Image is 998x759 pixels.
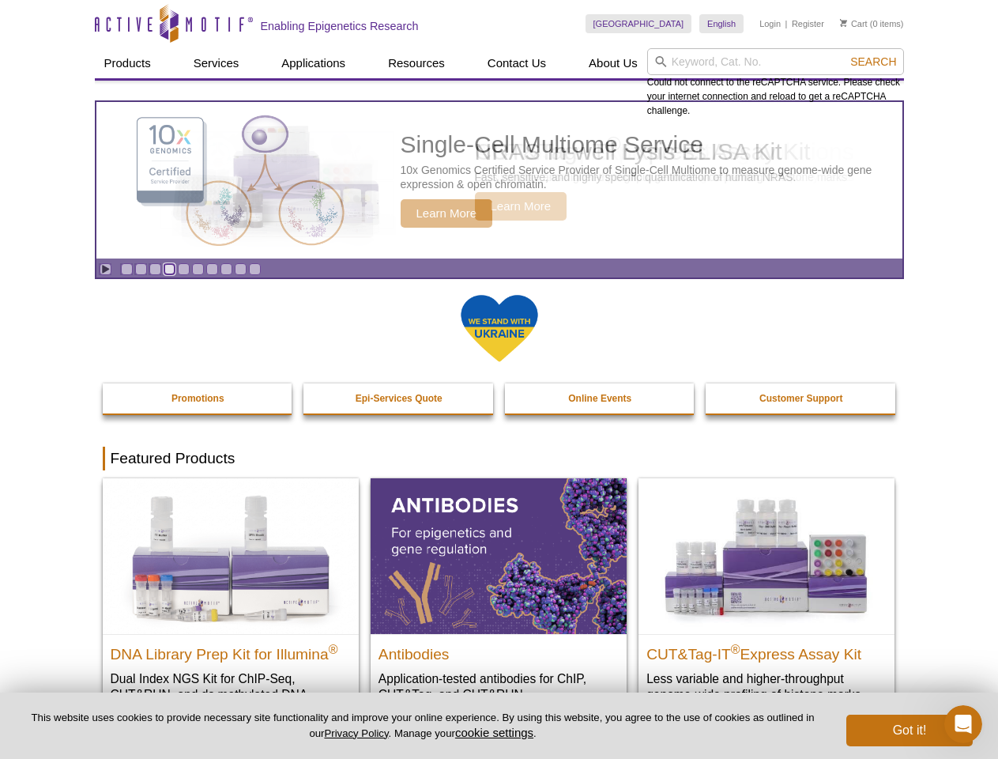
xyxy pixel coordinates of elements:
h2: CUT&Tag-IT Express Assay Kit [646,639,887,663]
a: Customer Support [706,383,897,413]
strong: Online Events [568,393,631,404]
a: Go to slide 6 [192,263,204,275]
a: All Antibodies Antibodies Application-tested antibodies for ChIP, CUT&Tag, and CUT&RUN. [371,478,627,718]
button: Search [845,55,901,69]
img: All Antibodies [371,478,627,633]
img: Your Cart [840,19,847,27]
a: Applications [272,48,355,78]
li: | [785,14,788,33]
input: Keyword, Cat. No. [647,48,904,75]
a: Login [759,18,781,29]
a: English [699,14,744,33]
iframe: Intercom live chat [944,705,982,743]
p: Less variable and higher-throughput genome-wide profiling of histone marks​. [646,670,887,703]
a: Go to slide 3 [149,263,161,275]
a: Go to slide 4 [164,263,175,275]
a: CUT&Tag-IT® Express Assay Kit CUT&Tag-IT®Express Assay Kit Less variable and higher-throughput ge... [638,478,894,718]
h2: Antibodies [378,639,619,663]
a: Contact Us [478,48,555,78]
p: Application-tested antibodies for ChIP, CUT&Tag, and CUT&RUN. [378,670,619,703]
img: We Stand With Ukraine [460,293,539,364]
a: Services [184,48,249,78]
a: Toggle autoplay [100,263,111,275]
strong: Promotions [171,393,224,404]
img: DNA Library Prep Kit for Illumina [103,478,359,633]
strong: Customer Support [759,393,842,404]
sup: ® [329,642,338,655]
li: (0 items) [840,14,904,33]
a: Go to slide 9 [235,263,247,275]
a: Promotions [103,383,294,413]
article: Single-Cell Multiome Service [96,102,902,259]
a: Go to slide 1 [121,263,133,275]
a: Resources [378,48,454,78]
h2: DNA Library Prep Kit for Illumina [111,639,351,663]
a: Products [95,48,160,78]
a: Go to slide 5 [178,263,190,275]
span: Learn More [401,199,493,228]
p: This website uses cookies to provide necessary site functionality and improve your online experie... [25,711,820,741]
a: Single-Cell Multiome Service Single-Cell Multiome Service 10x Genomics Certified Service Provider... [96,102,902,259]
a: Go to slide 8 [220,263,232,275]
button: cookie settings [455,726,533,739]
a: Register [792,18,824,29]
a: Cart [840,18,868,29]
img: CUT&Tag-IT® Express Assay Kit [638,478,894,633]
a: [GEOGRAPHIC_DATA] [586,14,692,33]
p: 10x Genomics Certified Service Provider of Single-Cell Multiome to measure genome-wide gene expre... [401,163,894,191]
a: Epi-Services Quote [303,383,495,413]
h2: Featured Products [103,447,896,470]
a: Online Events [505,383,696,413]
h2: Enabling Epigenetics Research [261,19,419,33]
p: Dual Index NGS Kit for ChIP-Seq, CUT&RUN, and ds methylated DNA assays. [111,670,351,719]
span: Search [850,55,896,68]
a: Go to slide 2 [135,263,147,275]
sup: ® [731,642,740,655]
a: DNA Library Prep Kit for Illumina DNA Library Prep Kit for Illumina® Dual Index NGS Kit for ChIP-... [103,478,359,734]
a: Privacy Policy [324,727,388,739]
div: Could not connect to the reCAPTCHA service. Please check your internet connection and reload to g... [647,48,904,118]
a: About Us [579,48,647,78]
strong: Epi-Services Quote [356,393,443,404]
img: Single-Cell Multiome Service [122,108,359,253]
a: Go to slide 10 [249,263,261,275]
h2: Single-Cell Multiome Service [401,133,894,157]
a: Go to slide 7 [206,263,218,275]
button: Got it! [846,715,973,746]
